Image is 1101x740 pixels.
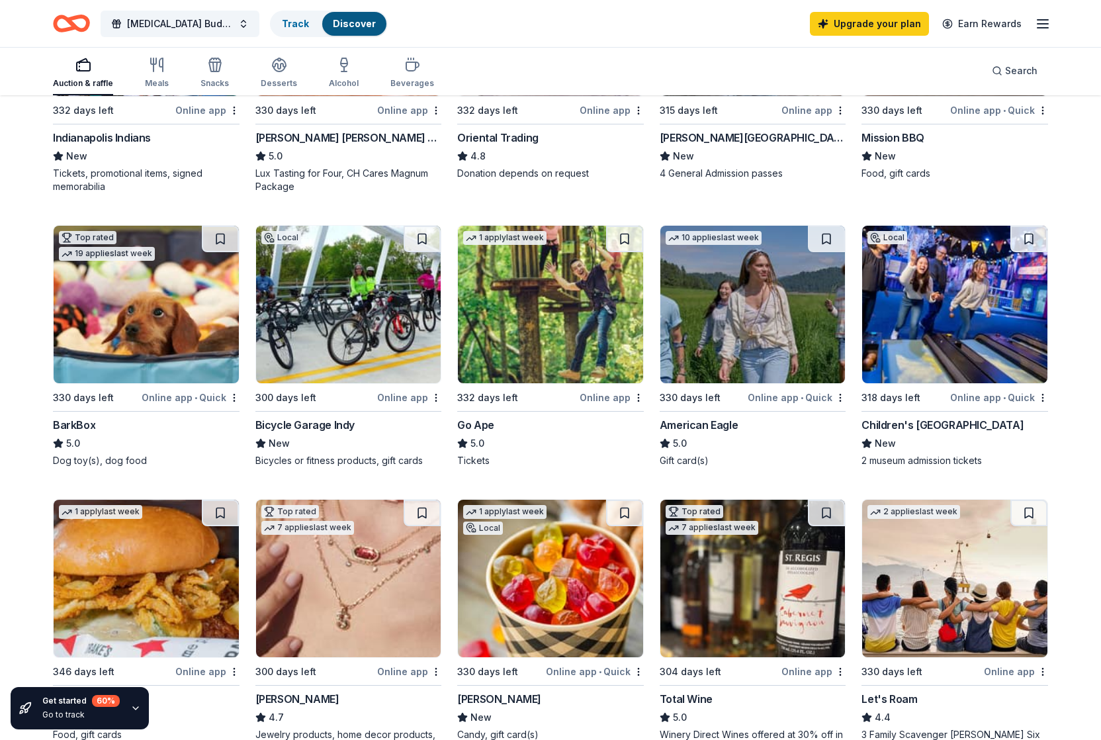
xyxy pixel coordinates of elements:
[66,436,80,451] span: 5.0
[599,667,601,677] span: •
[53,8,90,39] a: Home
[950,102,1048,118] div: Online app Quick
[810,12,929,36] a: Upgrade your plan
[270,11,388,37] button: TrackDiscover
[53,78,113,89] div: Auction & raffle
[458,226,643,383] img: Image for Go Ape
[463,505,547,519] div: 1 apply last week
[950,389,1048,406] div: Online app Quick
[255,454,442,467] div: Bicycles or fitness products, gift cards
[660,390,721,406] div: 330 days left
[261,78,297,89] div: Desserts
[457,225,644,467] a: Image for Go Ape1 applylast week332 days leftOnline appGo Ape5.0Tickets
[867,231,907,244] div: Local
[255,130,442,146] div: [PERSON_NAME] [PERSON_NAME] Winery and Restaurants
[457,691,541,707] div: [PERSON_NAME]
[175,663,240,680] div: Online app
[984,663,1048,680] div: Online app
[1005,63,1037,79] span: Search
[53,390,114,406] div: 330 days left
[660,417,738,433] div: American Eagle
[282,18,309,29] a: Track
[377,102,441,118] div: Online app
[666,521,758,535] div: 7 applies last week
[255,225,442,467] a: Image for Bicycle Garage IndyLocal300 days leftOnline appBicycle Garage IndyNewBicycles or fitnes...
[54,226,239,383] img: Image for BarkBox
[457,664,518,680] div: 330 days left
[145,52,169,95] button: Meals
[934,12,1030,36] a: Earn Rewards
[255,691,339,707] div: [PERSON_NAME]
[377,663,441,680] div: Online app
[1003,393,1006,403] span: •
[53,167,240,193] div: Tickets, promotional items, signed memorabilia
[42,695,120,707] div: Get started
[862,500,1047,657] img: Image for Let's Roam
[127,16,233,32] span: [MEDICAL_DATA] Buddies 15th Anniversary Celebration
[59,247,155,261] div: 19 applies last week
[666,505,723,518] div: Top rated
[666,231,762,245] div: 10 applies last week
[261,231,301,244] div: Local
[269,148,283,164] span: 5.0
[59,231,116,244] div: Top rated
[463,231,547,245] div: 1 apply last week
[660,225,846,467] a: Image for American Eagle10 applieslast week330 days leftOnline app•QuickAmerican Eagle5.0Gift car...
[255,664,316,680] div: 300 days left
[53,103,114,118] div: 332 days left
[59,505,142,519] div: 1 apply last week
[53,52,113,95] button: Auction & raffle
[580,102,644,118] div: Online app
[53,130,151,146] div: Indianapolis Indians
[53,417,95,433] div: BarkBox
[660,454,846,467] div: Gift card(s)
[660,664,721,680] div: 304 days left
[580,389,644,406] div: Online app
[101,11,259,37] button: [MEDICAL_DATA] Buddies 15th Anniversary Celebration
[261,521,354,535] div: 7 applies last week
[861,130,924,146] div: Mission BBQ
[269,710,284,725] span: 4.7
[53,225,240,467] a: Image for BarkBoxTop rated19 applieslast week330 days leftOnline app•QuickBarkBox5.0Dog toy(s), d...
[333,18,376,29] a: Discover
[457,167,644,180] div: Donation depends on request
[145,78,169,89] div: Meals
[255,103,316,118] div: 330 days left
[546,663,644,680] div: Online app Quick
[42,710,120,720] div: Go to track
[470,148,486,164] span: 4.8
[255,417,355,433] div: Bicycle Garage Indy
[673,436,687,451] span: 5.0
[457,390,518,406] div: 332 days left
[66,148,87,164] span: New
[748,389,846,406] div: Online app Quick
[255,390,316,406] div: 300 days left
[195,393,197,403] span: •
[861,664,922,680] div: 330 days left
[660,103,718,118] div: 315 days left
[1003,105,1006,116] span: •
[53,664,114,680] div: 346 days left
[390,52,434,95] button: Beverages
[261,52,297,95] button: Desserts
[458,500,643,657] img: Image for Albanese
[781,663,846,680] div: Online app
[660,130,846,146] div: [PERSON_NAME][GEOGRAPHIC_DATA]
[54,500,239,657] img: Image for Drake's
[256,500,441,657] img: Image for Kendra Scott
[200,52,229,95] button: Snacks
[660,691,713,707] div: Total Wine
[255,167,442,193] div: Lux Tasting for Four, CH Cares Magnum Package
[862,226,1047,383] img: Image for Children's Museum of Indianapolis
[92,695,120,707] div: 60 %
[457,417,494,433] div: Go Ape
[861,691,917,707] div: Let's Roam
[981,58,1048,84] button: Search
[861,167,1048,180] div: Food, gift cards
[875,148,896,164] span: New
[470,710,492,725] span: New
[463,522,503,535] div: Local
[875,436,896,451] span: New
[470,436,484,451] span: 5.0
[781,102,846,118] div: Online app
